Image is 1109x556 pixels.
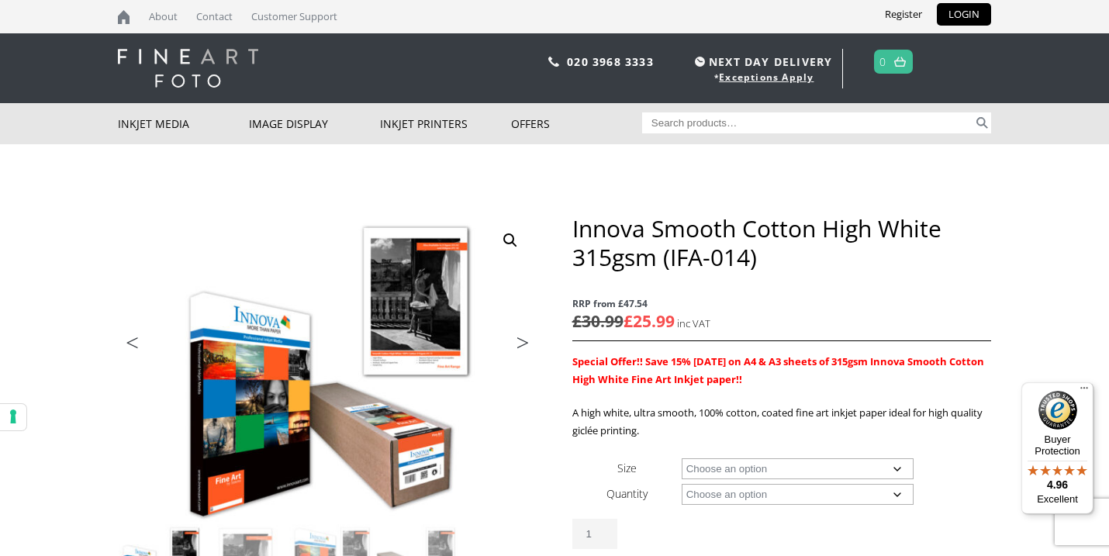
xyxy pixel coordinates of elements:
[118,49,258,88] img: logo-white.svg
[572,214,991,271] h1: Innova Smooth Cotton High White 315gsm (IFA-014)
[1021,493,1093,506] p: Excellent
[572,354,984,386] span: Special Offer!! Save 15% [DATE] on A4 & A3 sheets of 315gsm Innova Smooth Cotton High White Fine ...
[624,310,633,332] span: £
[642,112,974,133] input: Search products…
[572,404,991,440] p: A high white, ultra smooth, 100% cotton, coated fine art inkjet paper ideal for high quality gicl...
[617,461,637,475] label: Size
[1021,433,1093,457] p: Buyer Protection
[873,3,934,26] a: Register
[548,57,559,67] img: phone.svg
[572,310,624,332] bdi: 30.99
[572,519,617,549] input: Product quantity
[572,310,582,332] span: £
[511,103,642,144] a: Offers
[894,57,906,67] img: basket.svg
[249,103,380,144] a: Image Display
[1047,478,1068,491] span: 4.96
[1038,391,1077,430] img: Trusted Shops Trustmark
[879,50,886,73] a: 0
[624,310,675,332] bdi: 25.99
[691,53,832,71] span: NEXT DAY DELIVERY
[567,54,654,69] a: 020 3968 3333
[606,486,648,501] label: Quantity
[496,226,524,254] a: View full-screen image gallery
[695,57,705,67] img: time.svg
[118,103,249,144] a: Inkjet Media
[719,71,814,84] a: Exceptions Apply
[1075,382,1093,401] button: Menu
[937,3,991,26] a: LOGIN
[380,103,511,144] a: Inkjet Printers
[973,112,991,133] button: Search
[572,295,991,313] span: RRP from £47.54
[1021,382,1093,514] button: Trusted Shops TrustmarkBuyer Protection4.96Excellent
